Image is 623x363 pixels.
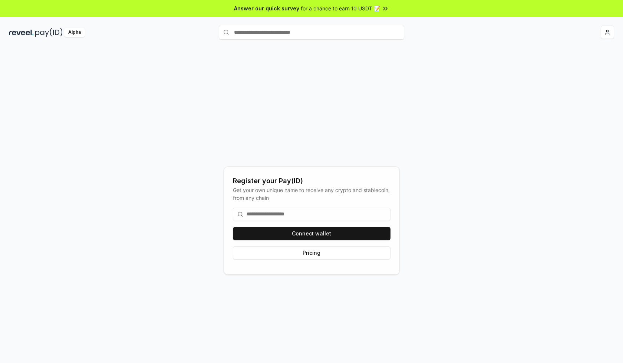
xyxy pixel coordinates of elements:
[301,4,380,12] span: for a chance to earn 10 USDT 📝
[233,176,390,186] div: Register your Pay(ID)
[234,4,299,12] span: Answer our quick survey
[35,28,63,37] img: pay_id
[9,28,34,37] img: reveel_dark
[233,246,390,260] button: Pricing
[233,186,390,202] div: Get your own unique name to receive any crypto and stablecoin, from any chain
[233,227,390,240] button: Connect wallet
[64,28,85,37] div: Alpha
